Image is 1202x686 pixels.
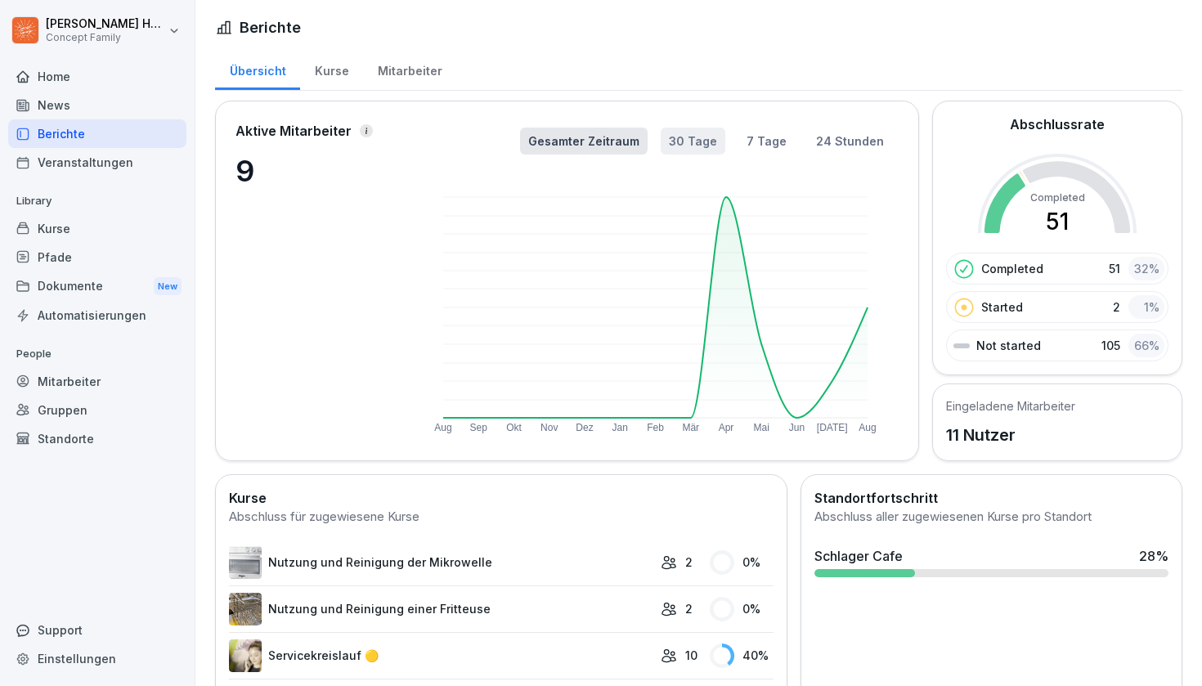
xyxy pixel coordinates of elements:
[981,298,1023,316] p: Started
[229,546,653,579] a: Nutzung und Reinigung der Mikrowelle
[229,593,262,625] img: b2msvuojt3s6egexuweix326.png
[229,639,262,672] img: v87k9k5isnb6jqloy4jwk1in.png
[470,422,488,433] text: Sep
[8,341,186,367] p: People
[8,148,186,177] a: Veranstaltungen
[8,396,186,424] a: Gruppen
[154,277,182,296] div: New
[520,128,648,155] button: Gesamter Zeitraum
[1128,257,1164,280] div: 32 %
[1113,298,1120,316] p: 2
[1128,295,1164,319] div: 1 %
[229,593,653,625] a: Nutzung und Reinigung einer Fritteuse
[789,422,805,433] text: Jun
[540,422,558,433] text: Nov
[363,48,456,90] a: Mitarbeiter
[719,422,734,433] text: Apr
[710,643,774,668] div: 40 %
[235,149,399,193] p: 9
[754,422,769,433] text: Mai
[300,48,363,90] a: Kurse
[229,508,774,527] div: Abschluss für zugewiesene Kurse
[738,128,795,155] button: 7 Tage
[434,422,451,433] text: Aug
[981,260,1043,277] p: Completed
[576,422,593,433] text: Dez
[685,647,697,664] p: 10
[8,119,186,148] a: Berichte
[8,188,186,214] p: Library
[229,546,262,579] img: h1lolpoaabqe534qsg7vh4f7.png
[229,639,653,672] a: Servicekreislauf 🟡
[8,271,186,302] a: DokumenteNew
[685,600,693,617] p: 2
[1109,260,1120,277] p: 51
[710,550,774,575] div: 0 %
[8,91,186,119] a: News
[8,424,186,453] a: Standorte
[1010,114,1105,134] h2: Abschlussrate
[229,488,774,508] h2: Kurse
[682,422,699,433] text: Mär
[8,243,186,271] a: Pfade
[46,17,165,31] p: [PERSON_NAME] Haas
[814,546,903,566] div: Schlager Cafe
[814,508,1168,527] div: Abschluss aller zugewiesenen Kurse pro Standort
[8,214,186,243] a: Kurse
[710,597,774,621] div: 0 %
[859,422,876,433] text: Aug
[506,422,522,433] text: Okt
[976,337,1041,354] p: Not started
[8,367,186,396] a: Mitarbeiter
[814,488,1168,508] h2: Standortfortschritt
[1139,546,1168,566] div: 28 %
[685,554,693,571] p: 2
[8,301,186,330] a: Automatisierungen
[612,422,628,433] text: Jan
[1101,337,1120,354] p: 105
[661,128,725,155] button: 30 Tage
[46,32,165,43] p: Concept Family
[946,397,1075,415] h5: Eingeladene Mitarbeiter
[8,62,186,91] a: Home
[240,16,301,38] h1: Berichte
[946,423,1075,447] p: 11 Nutzer
[808,128,892,155] button: 24 Stunden
[8,644,186,673] a: Einstellungen
[1128,334,1164,357] div: 66 %
[8,616,186,644] div: Support
[817,422,848,433] text: [DATE]
[215,48,300,90] a: Übersicht
[8,271,186,302] div: Dokumente
[647,422,664,433] text: Feb
[235,121,352,141] p: Aktive Mitarbeiter
[808,540,1175,584] a: Schlager Cafe28%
